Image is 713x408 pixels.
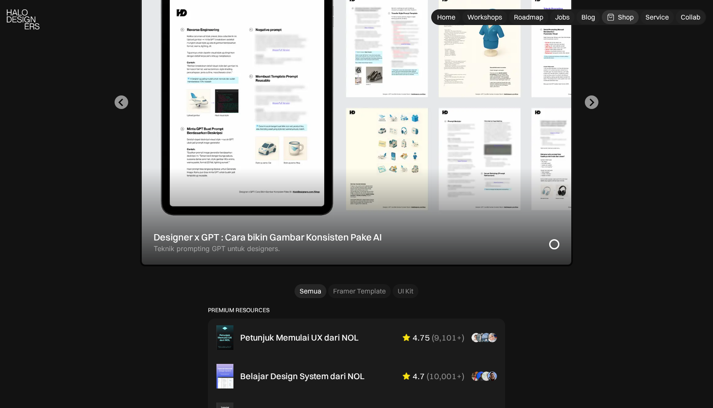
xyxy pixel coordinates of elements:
p: PREMIUM RESOURCES [208,307,505,314]
div: Blog [581,13,595,22]
a: Petunjuk Memulai UX dari NOL4.75(9,101+) [210,320,503,355]
a: Service [640,10,674,24]
div: Service [646,13,669,22]
a: Blog [576,10,600,24]
div: ( [432,333,434,343]
div: ) [462,371,464,381]
div: Belajar Design System dari NOL [240,371,365,381]
div: Workshops [467,13,502,22]
div: Semua [300,287,321,296]
div: Domain Overview [34,50,76,56]
div: 4.75 [413,333,430,343]
button: Go to last slide [115,95,128,109]
a: Workshops [462,10,507,24]
a: Home [432,10,460,24]
img: tab_keywords_by_traffic_grey.svg [86,49,93,56]
a: Collab [676,10,705,24]
div: Home [437,13,455,22]
a: Shop [602,10,639,24]
button: Next slide [585,95,598,109]
div: Keywords by Traffic [95,50,140,56]
div: Roadmap [514,13,543,22]
div: 4.7 [413,371,425,381]
div: UI Kit [398,287,413,296]
div: ) [462,333,464,343]
div: Jobs [555,13,570,22]
a: Jobs [550,10,575,24]
a: Roadmap [509,10,548,24]
div: v 4.0.25 [24,14,42,20]
div: Shop [618,13,634,22]
div: Petunjuk Memulai UX dari NOL [240,333,359,343]
div: 9,101+ [434,333,462,343]
img: logo_orange.svg [14,14,20,20]
div: Domain: [DOMAIN_NAME] [22,22,93,29]
div: ( [427,371,429,381]
div: 10,001+ [429,371,462,381]
a: Belajar Design System dari NOL4.7(10,001+) [210,359,503,394]
div: Collab [681,13,700,22]
img: website_grey.svg [14,22,20,29]
img: tab_domain_overview_orange.svg [25,49,31,56]
div: Framer Template [333,287,386,296]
